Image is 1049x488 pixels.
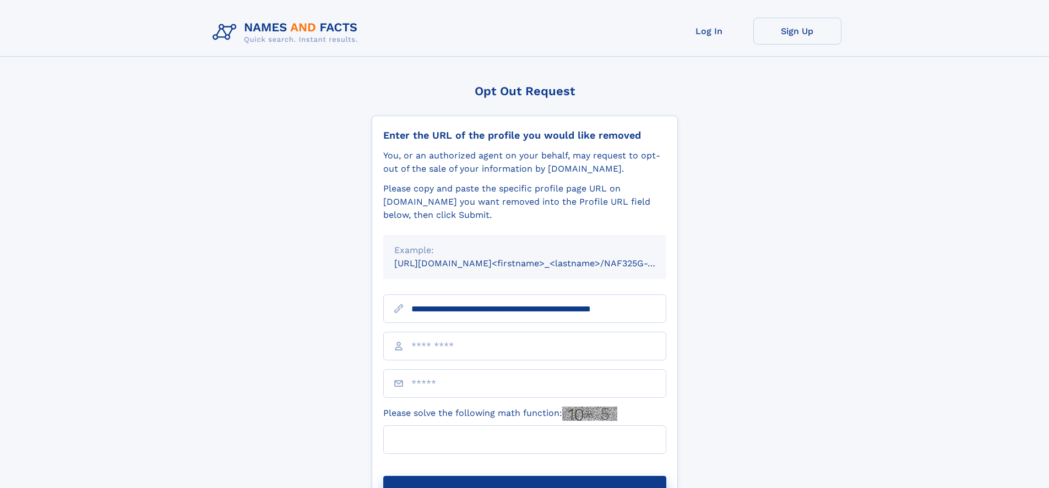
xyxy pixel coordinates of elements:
div: Enter the URL of the profile you would like removed [383,129,666,141]
a: Log In [665,18,753,45]
label: Please solve the following math function: [383,407,617,421]
img: Logo Names and Facts [208,18,367,47]
div: Opt Out Request [372,84,678,98]
div: You, or an authorized agent on your behalf, may request to opt-out of the sale of your informatio... [383,149,666,176]
div: Please copy and paste the specific profile page URL on [DOMAIN_NAME] you want removed into the Pr... [383,182,666,222]
a: Sign Up [753,18,841,45]
div: Example: [394,244,655,257]
small: [URL][DOMAIN_NAME]<firstname>_<lastname>/NAF325G-xxxxxxxx [394,258,687,268]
